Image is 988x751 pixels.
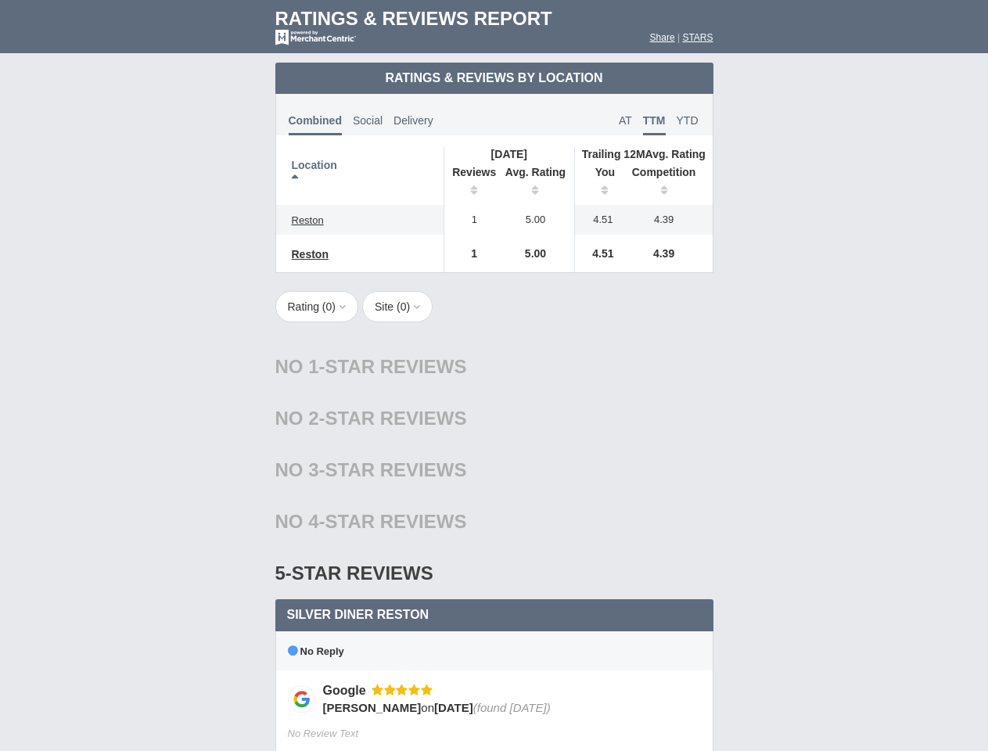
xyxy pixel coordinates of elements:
span: (found [DATE]) [473,701,551,714]
span: [DATE] [434,701,473,714]
td: Ratings & Reviews by Location [275,63,713,94]
td: 5.00 [497,235,575,272]
div: No 4-Star Reviews [275,496,713,548]
span: Trailing 12M [582,148,645,160]
span: Delivery [393,114,433,127]
td: 4.51 [575,235,623,272]
span: | [677,32,680,43]
td: 5.00 [497,205,575,235]
span: TTM [643,114,666,135]
div: No 2-Star Reviews [275,393,713,444]
th: Competition : activate to sort column ascending [623,161,713,205]
td: 4.39 [623,205,713,235]
th: Avg. Rating [575,147,713,161]
span: Reston [292,248,329,261]
th: Avg. Rating: activate to sort column ascending [497,161,575,205]
span: AT [619,114,632,127]
span: No Reply [288,645,344,657]
td: 1 [444,205,497,235]
div: 5-Star Reviews [275,548,713,599]
span: Social [353,114,383,127]
div: No 3-Star Reviews [275,444,713,496]
span: No Review Text [288,728,359,739]
div: on [323,699,691,716]
th: [DATE] [444,147,574,161]
a: Reston [284,211,332,230]
td: 4.51 [575,205,623,235]
a: STARS [682,32,713,43]
span: [PERSON_NAME] [323,701,422,714]
button: Site (0) [362,291,433,322]
span: 0 [326,300,332,313]
div: No 1-Star Reviews [275,341,713,393]
button: Rating (0) [275,291,359,322]
span: Reston [292,214,324,226]
th: You: activate to sort column ascending [575,161,623,205]
span: YTD [677,114,699,127]
th: Location: activate to sort column descending [276,147,444,205]
td: 4.39 [623,235,713,272]
span: 0 [401,300,407,313]
div: Google [323,682,372,699]
span: Silver Diner Reston [287,608,429,621]
span: Combined [289,114,342,135]
img: mc-powered-by-logo-white-103.png [275,30,356,45]
a: Reston [284,245,336,264]
th: Reviews: activate to sort column ascending [444,161,497,205]
td: 1 [444,235,497,272]
img: Google [288,685,315,713]
a: Share [650,32,675,43]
